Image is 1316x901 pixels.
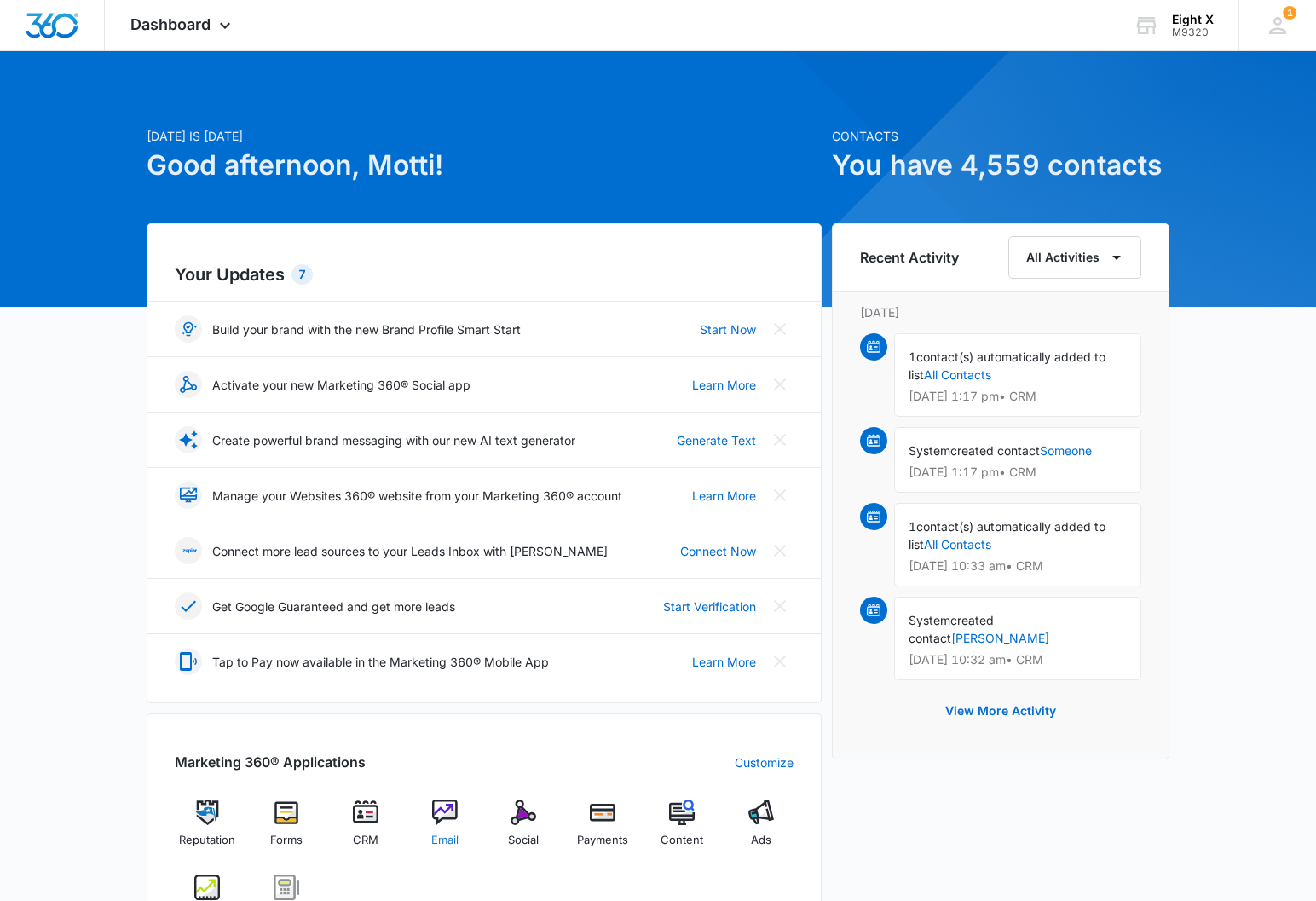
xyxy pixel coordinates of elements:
p: [DATE] [860,303,1141,321]
a: Payments [570,800,636,861]
span: Social [508,832,539,849]
p: Activate your new Marketing 360® Social app [212,376,470,394]
a: Generate Text [677,431,756,449]
a: Start Now [700,321,756,338]
h1: You have 4,559 contacts [832,145,1169,186]
a: Social [491,800,557,861]
a: Content [649,800,715,861]
span: Ads [751,832,771,849]
button: Close [766,315,794,343]
p: [DATE] 1:17 pm • CRM [909,466,1127,478]
span: Forms [270,832,303,849]
a: Learn More [692,487,756,505]
a: All Contacts [924,367,991,382]
div: 7 [291,264,313,285]
div: account name [1172,13,1214,26]
span: 1 [909,519,916,534]
button: All Activities [1008,236,1141,279]
button: Close [766,592,794,620]
span: CRM [353,832,378,849]
span: System [909,613,950,627]
a: Learn More [692,376,756,394]
span: contact(s) automatically added to list [909,349,1105,382]
span: Reputation [179,832,235,849]
span: 1 [1283,6,1296,20]
a: [PERSON_NAME] [951,631,1049,645]
span: 1 [909,349,916,364]
p: Build your brand with the new Brand Profile Smart Start [212,321,521,338]
a: Customize [735,754,794,771]
span: Content [661,832,703,849]
a: Connect Now [680,542,756,560]
p: Connect more lead sources to your Leads Inbox with [PERSON_NAME] [212,542,608,560]
a: Learn More [692,653,756,671]
h1: Good afternoon, Motti! [147,145,822,186]
span: Email [431,832,459,849]
p: [DATE] 10:33 am • CRM [909,560,1127,572]
button: Close [766,371,794,398]
span: Dashboard [130,15,211,33]
span: created contact [909,613,994,645]
a: Ads [728,800,794,861]
a: Someone [1040,443,1092,458]
p: Contacts [832,127,1169,145]
button: Close [766,537,794,564]
h6: Recent Activity [860,247,959,268]
span: Payments [577,832,628,849]
div: notifications count [1283,6,1296,20]
button: Close [766,426,794,453]
a: Forms [254,800,320,861]
span: System [909,443,950,458]
p: Tap to Pay now available in the Marketing 360® Mobile App [212,653,549,671]
a: Reputation [175,800,240,861]
p: Create powerful brand messaging with our new AI text generator [212,431,575,449]
a: CRM [333,800,399,861]
h2: Your Updates [175,262,794,287]
p: [DATE] 1:17 pm • CRM [909,390,1127,402]
div: account id [1172,26,1214,38]
button: Close [766,648,794,675]
p: Get Google Guaranteed and get more leads [212,598,455,615]
a: All Contacts [924,537,991,552]
a: Start Verification [663,598,756,615]
button: Close [766,482,794,509]
p: [DATE] 10:32 am • CRM [909,654,1127,666]
span: contact(s) automatically added to list [909,519,1105,552]
h2: Marketing 360® Applications [175,752,366,772]
p: Manage your Websites 360® website from your Marketing 360® account [212,487,622,505]
button: View More Activity [928,690,1073,731]
span: created contact [950,443,1040,458]
a: Email [412,800,477,861]
p: [DATE] is [DATE] [147,127,822,145]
